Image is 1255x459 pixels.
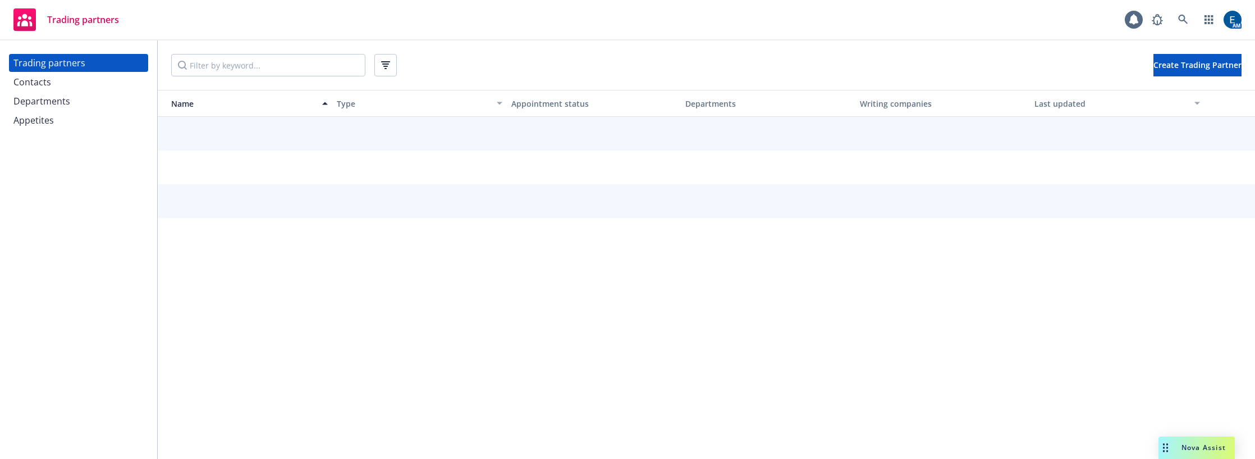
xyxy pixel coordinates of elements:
[337,98,490,110] div: Type
[1034,98,1188,110] div: Last updated
[507,90,681,117] button: Appointment status
[685,98,851,110] div: Departments
[47,15,119,24] span: Trading partners
[9,54,148,72] a: Trading partners
[1198,8,1220,31] a: Switch app
[9,92,148,110] a: Departments
[9,73,148,91] a: Contacts
[1153,54,1242,76] button: Create Trading Partner
[1158,437,1235,459] button: Nova Assist
[13,54,85,72] div: Trading partners
[1146,8,1169,31] a: Report a Bug
[332,90,507,117] button: Type
[13,73,51,91] div: Contacts
[1181,443,1226,452] span: Nova Assist
[171,54,365,76] input: Filter by keyword...
[860,98,1025,110] div: Writing companies
[162,98,315,110] div: Name
[9,111,148,129] a: Appetites
[1153,60,1242,70] span: Create Trading Partner
[1224,11,1242,29] img: photo
[13,92,70,110] div: Departments
[1158,437,1172,459] div: Drag to move
[13,111,54,129] div: Appetites
[855,90,1030,117] button: Writing companies
[681,90,855,117] button: Departments
[1172,8,1194,31] a: Search
[1030,90,1204,117] button: Last updated
[158,90,332,117] button: Name
[511,98,677,110] div: Appointment status
[9,4,123,35] a: Trading partners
